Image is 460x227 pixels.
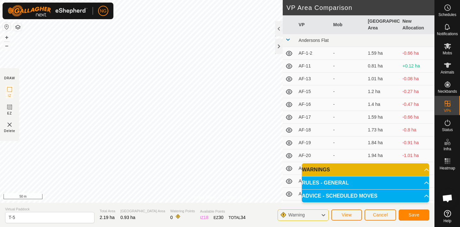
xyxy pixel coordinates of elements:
[3,42,11,50] button: –
[365,111,400,124] td: 1.59 ha
[443,147,451,151] span: Infra
[365,85,400,98] td: 1.2 ha
[296,85,331,98] td: AF-15
[4,76,15,81] div: DRAW
[302,163,429,176] p-accordion-header: WARNINGS
[365,98,400,111] td: 1.4 ha
[333,88,363,95] div: -
[400,149,434,162] td: -1.01 ha
[365,162,400,175] td: 2.05 ha
[170,208,195,214] span: Watering Points
[296,73,331,85] td: AF-13
[443,51,452,55] span: Mobs
[373,212,388,217] span: Cancel
[120,215,135,220] span: 0.93 ha
[5,207,95,212] span: Virtual Paddock
[6,121,13,129] img: VP
[438,90,457,93] span: Neckbands
[333,63,363,69] div: -
[435,207,460,225] a: Help
[437,32,458,36] span: Notifications
[299,38,329,43] span: Andersons Flat
[333,139,363,146] div: -
[333,101,363,108] div: -
[400,137,434,149] td: -0.91 ha
[3,34,11,41] button: +
[296,111,331,124] td: AF-17
[296,162,331,175] td: AF-27
[200,209,245,214] span: Available Points
[218,215,224,220] span: 30
[441,70,454,74] span: Animals
[444,109,451,113] span: VPs
[241,215,246,220] span: 34
[400,47,434,60] td: -0.66 ha
[364,209,396,221] button: Cancel
[296,124,331,137] td: AF-18
[365,15,400,34] th: [GEOGRAPHIC_DATA] Area
[296,47,331,60] td: AF-1-2
[192,194,216,200] a: Privacy Policy
[365,73,400,85] td: 1.01 ha
[400,73,434,85] td: -0.08 ha
[100,215,115,220] span: 2.19 ha
[440,166,455,170] span: Heatmap
[120,208,165,214] span: [GEOGRAPHIC_DATA] Area
[400,60,434,73] td: +0.12 ha
[400,162,434,175] td: -1.12 ha
[296,60,331,73] td: AF-11
[399,209,429,221] button: Save
[341,212,352,217] span: View
[4,129,15,133] span: Delete
[443,219,451,223] span: Help
[333,50,363,57] div: -
[333,127,363,133] div: -
[331,209,362,221] button: View
[302,176,429,189] p-accordion-header: RULES - GENERAL
[200,214,208,221] div: IZ
[100,208,115,214] span: Total Area
[7,111,12,116] span: EZ
[333,75,363,82] div: -
[296,188,331,200] td: AF-3-2
[296,200,331,213] td: AF-30
[302,180,349,185] span: RULES - GENERAL
[203,215,209,220] span: 18
[365,60,400,73] td: 0.81 ha
[365,124,400,137] td: 1.73 ha
[400,98,434,111] td: -0.47 ha
[409,212,419,217] span: Save
[302,167,330,172] span: WARNINGS
[296,98,331,111] td: AF-16
[365,47,400,60] td: 1.59 ha
[3,23,11,31] button: Reset Map
[100,8,107,14] span: NG
[224,194,242,200] a: Contact Us
[331,15,365,34] th: Mob
[302,193,377,199] span: ADVICE - SCHEDULED MOVES
[400,124,434,137] td: -0.8 ha
[8,93,11,98] span: IZ
[400,15,434,34] th: New Allocation
[229,214,246,221] div: TOTAL
[296,149,331,162] td: AF-20
[287,4,434,12] h2: VP Area Comparison
[442,128,453,132] span: Status
[365,137,400,149] td: 1.84 ha
[296,175,331,188] td: AF-29
[296,15,331,34] th: VP
[400,111,434,124] td: -0.66 ha
[438,13,456,17] span: Schedules
[288,212,305,217] span: Warning
[333,114,363,121] div: -
[438,189,457,208] div: Open chat
[214,214,224,221] div: EZ
[365,149,400,162] td: 1.94 ha
[302,190,429,202] p-accordion-header: ADVICE - SCHEDULED MOVES
[333,152,363,159] div: -
[170,215,173,220] span: 0
[14,23,22,31] button: Map Layers
[400,85,434,98] td: -0.27 ha
[8,5,88,17] img: Gallagher Logo
[296,137,331,149] td: AF-19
